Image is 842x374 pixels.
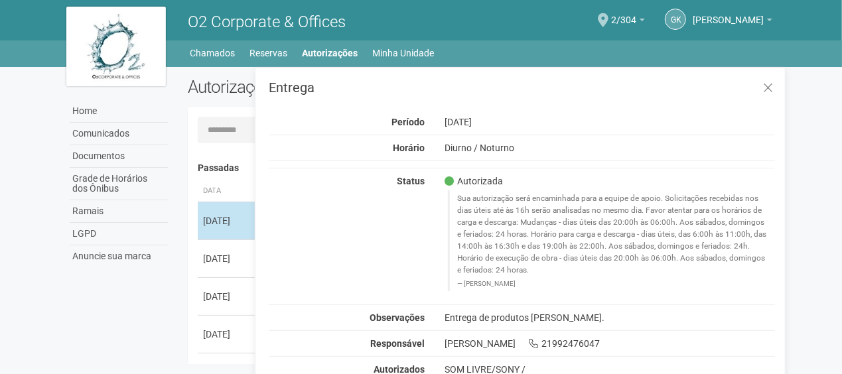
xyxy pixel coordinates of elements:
div: [PERSON_NAME] 21992476047 [435,338,786,349]
div: [DATE] [203,214,252,227]
th: Data [198,180,257,202]
a: Home [70,100,168,123]
a: 2/304 [611,17,645,27]
strong: Responsável [370,338,425,349]
a: Documentos [70,145,168,168]
a: Minha Unidade [373,44,435,62]
strong: Horário [393,143,425,153]
a: Ramais [70,200,168,223]
a: Anuncie sua marca [70,245,168,267]
blockquote: Sua autorização será encaminhada para a equipe de apoio. Solicitações recebidas nos dias úteis at... [448,190,776,290]
a: Comunicados [70,123,168,145]
footer: [PERSON_NAME] [457,279,768,288]
strong: Período [391,117,425,127]
span: Autorizada [445,175,503,187]
img: logo.jpg [66,7,166,86]
div: [DATE] [435,116,786,128]
a: Autorizações [303,44,358,62]
div: [DATE] [203,328,252,341]
h3: Entrega [269,81,775,94]
span: Gleice Kelly [693,2,764,25]
div: Entrega de produtos [PERSON_NAME]. [435,312,786,324]
div: Diurno / Noturno [435,142,786,154]
span: 2/304 [611,2,636,25]
h2: Autorizações [188,77,472,97]
a: [PERSON_NAME] [693,17,772,27]
a: LGPD [70,223,168,245]
strong: Status [397,176,425,186]
h4: Passadas [198,163,768,173]
a: Grade de Horários dos Ônibus [70,168,168,200]
div: [DATE] [203,252,252,265]
div: [DATE] [203,290,252,303]
span: O2 Corporate & Offices [188,13,346,31]
a: GK [665,9,686,30]
strong: Observações [370,312,425,323]
a: Chamados [190,44,236,62]
a: Reservas [250,44,288,62]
